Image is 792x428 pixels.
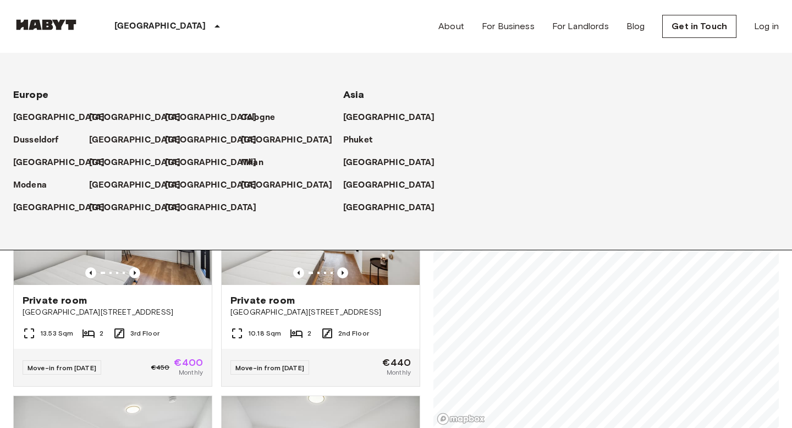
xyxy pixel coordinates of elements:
p: [GEOGRAPHIC_DATA] [89,201,181,215]
a: Dusseldorf [13,134,70,147]
button: Previous image [129,267,140,278]
p: [GEOGRAPHIC_DATA] [13,201,105,215]
span: 3rd Floor [130,328,159,338]
p: [GEOGRAPHIC_DATA] [114,20,206,33]
a: [GEOGRAPHIC_DATA] [13,201,116,215]
span: [GEOGRAPHIC_DATA][STREET_ADDRESS] [230,307,411,318]
p: [GEOGRAPHIC_DATA] [165,111,257,124]
a: [GEOGRAPHIC_DATA] [241,134,344,147]
a: Cologne [241,111,286,124]
p: [GEOGRAPHIC_DATA] [343,179,435,192]
a: Marketing picture of unit AT-21-001-023-01Previous imagePrevious imagePrivate room[GEOGRAPHIC_DAT... [221,152,420,387]
a: [GEOGRAPHIC_DATA] [165,156,268,169]
a: [GEOGRAPHIC_DATA] [89,134,192,147]
a: Get in Touch [662,15,736,38]
a: [GEOGRAPHIC_DATA] [165,134,268,147]
span: Move-in from [DATE] [28,364,96,372]
p: [GEOGRAPHIC_DATA] [343,201,435,215]
p: [GEOGRAPHIC_DATA] [165,134,257,147]
p: [GEOGRAPHIC_DATA] [241,134,333,147]
p: Milan [241,156,263,169]
p: Cologne [241,111,275,124]
button: Previous image [293,267,304,278]
a: [GEOGRAPHIC_DATA] [165,111,268,124]
a: Mapbox logo [437,413,485,425]
p: [GEOGRAPHIC_DATA] [13,156,105,169]
p: Dusseldorf [13,134,59,147]
a: [GEOGRAPHIC_DATA] [343,179,446,192]
a: Marketing picture of unit AT-21-001-065-01Previous imagePrevious imagePrivate room[GEOGRAPHIC_DAT... [13,152,212,387]
a: [GEOGRAPHIC_DATA] [343,156,446,169]
button: Previous image [337,267,348,278]
img: Habyt [13,19,79,30]
p: [GEOGRAPHIC_DATA] [343,156,435,169]
p: [GEOGRAPHIC_DATA] [89,111,181,124]
a: [GEOGRAPHIC_DATA] [89,179,192,192]
a: For Business [482,20,535,33]
a: [GEOGRAPHIC_DATA] [165,179,268,192]
a: [GEOGRAPHIC_DATA] [13,111,116,124]
a: [GEOGRAPHIC_DATA] [165,201,268,215]
a: About [438,20,464,33]
a: Milan [241,156,274,169]
span: Monthly [387,367,411,377]
p: [GEOGRAPHIC_DATA] [13,111,105,124]
span: Private room [23,294,87,307]
a: For Landlords [552,20,609,33]
a: [GEOGRAPHIC_DATA] [89,156,192,169]
span: €440 [382,358,411,367]
span: Move-in from [DATE] [235,364,304,372]
p: Modena [13,179,47,192]
p: [GEOGRAPHIC_DATA] [241,179,333,192]
span: 2 [307,328,311,338]
p: [GEOGRAPHIC_DATA] [165,201,257,215]
p: [GEOGRAPHIC_DATA] [89,179,181,192]
span: 2nd Floor [338,328,369,338]
span: €450 [151,363,170,372]
p: [GEOGRAPHIC_DATA] [343,111,435,124]
a: [GEOGRAPHIC_DATA] [89,111,192,124]
a: Log in [754,20,779,33]
p: Phuket [343,134,372,147]
a: [GEOGRAPHIC_DATA] [343,111,446,124]
span: 10.18 Sqm [248,328,281,338]
span: €400 [174,358,203,367]
a: Phuket [343,134,383,147]
a: [GEOGRAPHIC_DATA] [343,201,446,215]
span: Asia [343,89,365,101]
p: [GEOGRAPHIC_DATA] [165,179,257,192]
a: Blog [626,20,645,33]
a: [GEOGRAPHIC_DATA] [13,156,116,169]
span: 2 [100,328,103,338]
a: [GEOGRAPHIC_DATA] [241,179,344,192]
span: 13.53 Sqm [40,328,73,338]
span: Monthly [179,367,203,377]
button: Previous image [85,267,96,278]
a: [GEOGRAPHIC_DATA] [89,201,192,215]
a: Modena [13,179,58,192]
p: [GEOGRAPHIC_DATA] [89,134,181,147]
span: [GEOGRAPHIC_DATA][STREET_ADDRESS] [23,307,203,318]
p: [GEOGRAPHIC_DATA] [165,156,257,169]
p: [GEOGRAPHIC_DATA] [89,156,181,169]
span: Private room [230,294,295,307]
span: Europe [13,89,48,101]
